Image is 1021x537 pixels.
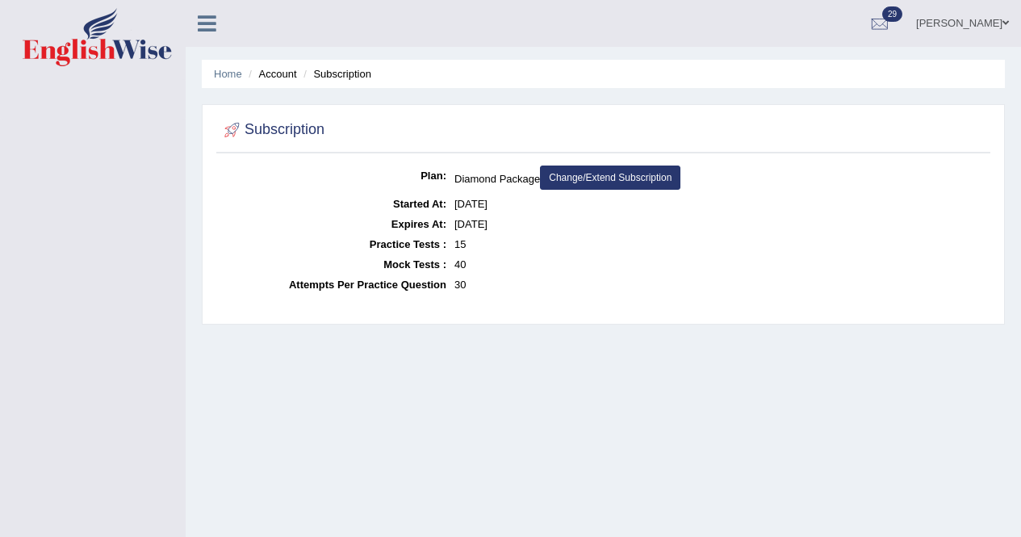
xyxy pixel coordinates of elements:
[220,254,446,275] dt: Mock Tests :
[220,118,324,142] h2: Subscription
[882,6,902,22] span: 29
[220,194,446,214] dt: Started At:
[220,166,446,186] dt: Plan:
[220,214,446,234] dt: Expires At:
[454,275,986,295] dd: 30
[299,66,371,82] li: Subscription
[220,234,446,254] dt: Practice Tests :
[454,234,986,254] dd: 15
[220,275,446,295] dt: Attempts Per Practice Question
[454,254,986,275] dd: 40
[540,166,680,190] a: Change/Extend Subscription
[245,66,296,82] li: Account
[454,166,986,194] dd: Diamond Package
[214,68,242,80] a: Home
[454,194,986,214] dd: [DATE]
[454,214,986,234] dd: [DATE]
